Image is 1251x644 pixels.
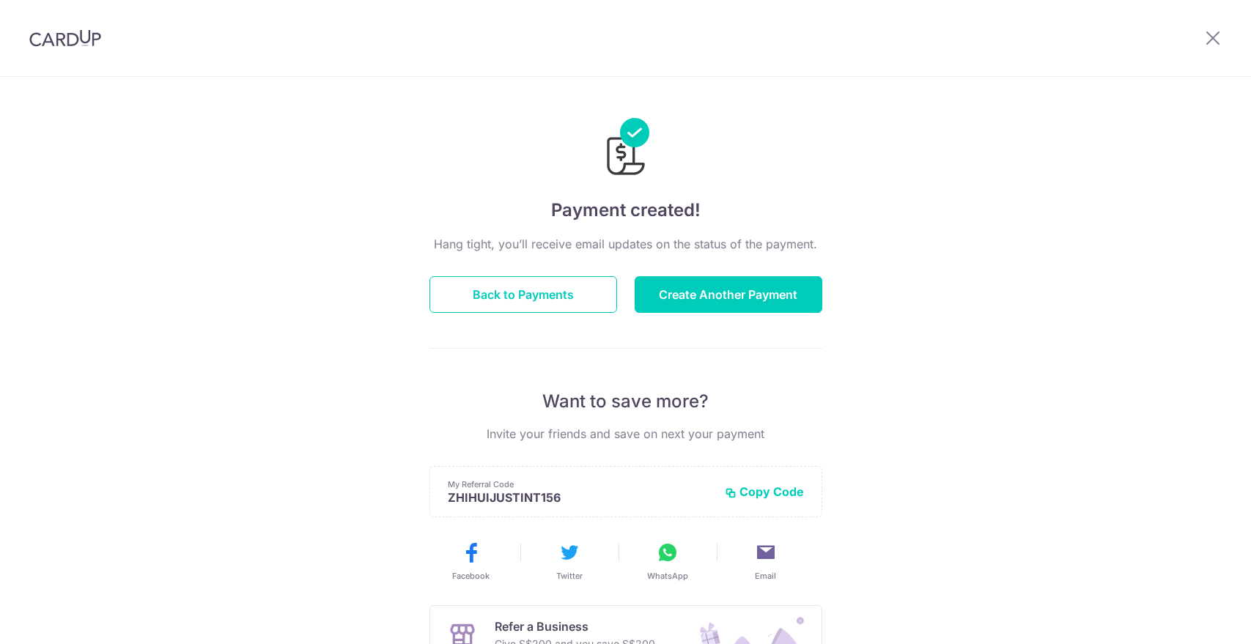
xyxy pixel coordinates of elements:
button: WhatsApp [624,541,711,582]
img: Payments [602,118,649,179]
span: Twitter [556,570,583,582]
p: Hang tight, you’ll receive email updates on the status of the payment. [429,235,822,253]
p: ZHIHUIJUSTINT156 [448,490,713,505]
span: Facebook [452,570,490,582]
button: Create Another Payment [635,276,822,313]
span: WhatsApp [647,570,688,582]
img: CardUp [29,29,101,47]
button: Facebook [428,541,514,582]
p: Want to save more? [429,390,822,413]
p: Refer a Business [495,618,655,635]
span: Email [755,570,776,582]
button: Copy Code [725,484,804,499]
h4: Payment created! [429,197,822,223]
p: Invite your friends and save on next your payment [429,425,822,443]
button: Email [723,541,809,582]
button: Twitter [526,541,613,582]
button: Back to Payments [429,276,617,313]
p: My Referral Code [448,478,713,490]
